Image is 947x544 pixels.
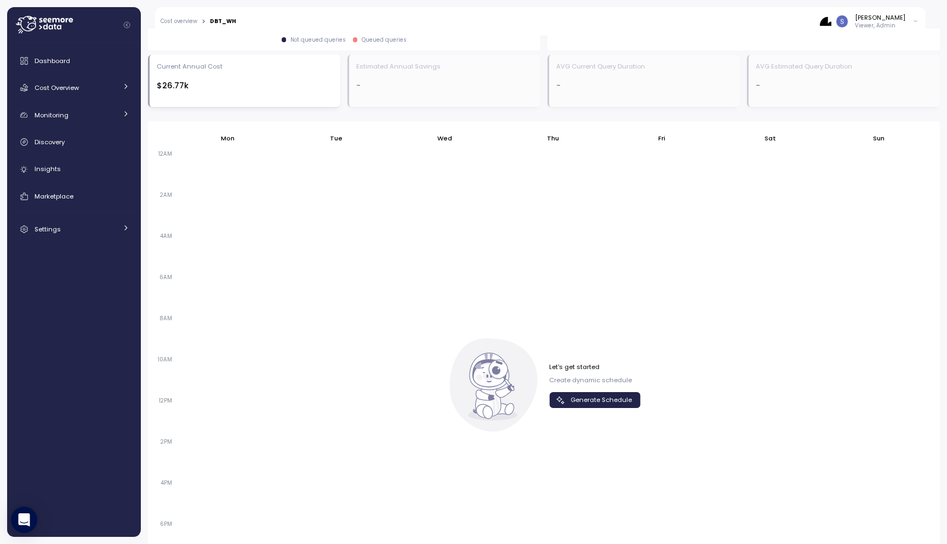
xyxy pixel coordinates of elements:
[820,15,831,27] img: 68b85438e78823e8cb7db339.PNG
[756,62,852,71] div: AVG Estimated Query Duration
[157,62,223,71] div: Current Annual Cost
[12,218,136,240] a: Settings
[35,138,65,146] span: Discovery
[157,80,334,92] div: $26.77k
[158,479,175,486] span: 4PM
[210,19,236,24] div: DBT_WH
[356,62,441,71] div: Estimated Annual Savings
[35,83,79,92] span: Cost Overview
[12,77,136,99] a: Cost Overview
[836,15,848,27] img: ACg8ocLCy7HMj59gwelRyEldAl2GQfy23E10ipDNf0SDYCnD3y85RA=s96-c
[157,315,175,322] span: 8AM
[221,134,235,143] p: Mon
[549,376,641,384] p: Create dynamic schedule
[362,36,407,44] div: Queued queries
[158,438,175,445] span: 2PM
[157,520,175,528] span: 6PM
[432,128,458,148] button: Wed
[356,80,533,92] div: -
[873,134,885,143] p: Sun
[157,274,175,281] span: 6AM
[12,185,136,207] a: Marketplace
[324,128,348,148] button: Tue
[156,397,175,404] span: 12PM
[161,19,197,24] a: Cost overview
[12,131,136,153] a: Discovery
[549,362,641,371] p: Let's get started
[855,22,905,30] p: Viewer, Admin
[35,165,61,173] span: Insights
[155,356,175,363] span: 10AM
[156,150,175,157] span: 12AM
[765,134,776,143] p: Sat
[157,233,175,240] span: 4AM
[658,134,665,143] p: Fri
[759,128,781,148] button: Sat
[202,18,206,25] div: >
[855,13,905,22] div: [PERSON_NAME]
[547,134,559,143] p: Thu
[35,111,69,120] span: Monitoring
[556,80,733,92] div: -
[120,21,134,29] button: Collapse navigation
[157,191,175,199] span: 2AM
[549,392,641,408] button: Generate Schedule
[12,50,136,72] a: Dashboard
[35,56,70,65] span: Dashboard
[571,393,632,407] span: Generate Schedule
[542,128,565,148] button: Thu
[216,128,241,148] button: Mon
[556,62,645,71] div: AVG Current Query Duration
[437,134,452,143] p: Wed
[35,225,61,234] span: Settings
[35,192,73,201] span: Marketplace
[330,134,343,143] p: Tue
[756,80,933,92] div: -
[653,128,671,148] button: Fri
[290,36,346,44] div: Not queued queries
[12,158,136,180] a: Insights
[12,104,136,126] a: Monitoring
[868,128,890,148] button: Sun
[11,507,37,533] div: Open Intercom Messenger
